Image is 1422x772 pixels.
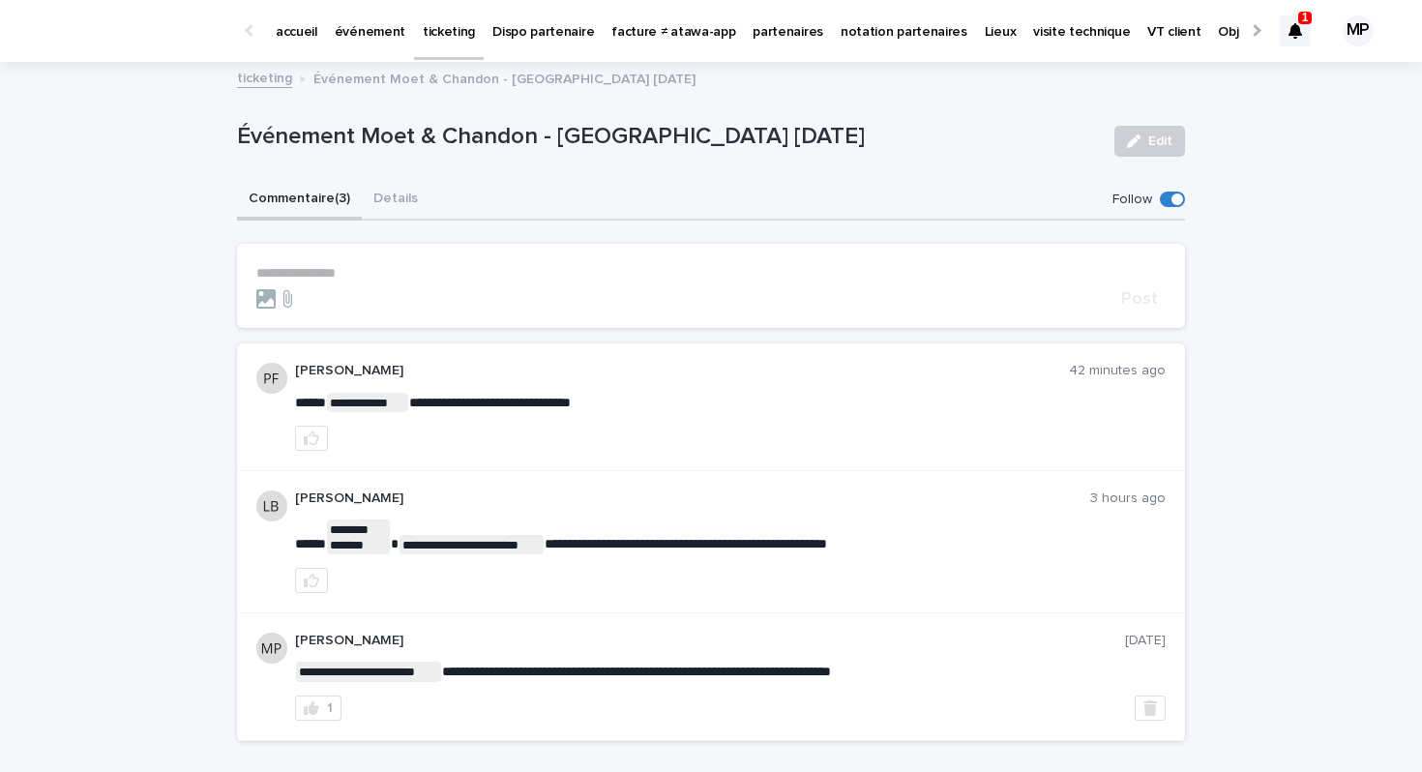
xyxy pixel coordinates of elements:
span: Post [1121,290,1158,308]
div: 1 [327,701,333,715]
p: [PERSON_NAME] [295,633,1125,649]
button: Post [1113,290,1166,308]
p: Événement Moet & Chandon - [GEOGRAPHIC_DATA] [DATE] [237,123,1099,151]
p: [PERSON_NAME] [295,490,1090,507]
p: [DATE] [1125,633,1166,649]
button: Edit [1114,126,1185,157]
p: 3 hours ago [1090,490,1166,507]
a: ticketing [237,66,292,88]
img: Ls34BcGeRexTGTNfXpUC [39,12,226,50]
span: Edit [1148,134,1172,148]
p: 1 [1302,11,1309,24]
div: 1 [1280,15,1311,46]
button: Details [362,180,430,221]
p: Événement Moet & Chandon - [GEOGRAPHIC_DATA] [DATE] [313,67,696,88]
div: MP [1343,15,1374,46]
button: Delete post [1135,696,1166,721]
p: [PERSON_NAME] [295,363,1069,379]
p: 42 minutes ago [1069,363,1166,379]
button: like this post [295,426,328,451]
button: 1 [295,696,341,721]
p: Follow [1112,192,1152,208]
button: like this post [295,568,328,593]
button: Commentaire (3) [237,180,362,221]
